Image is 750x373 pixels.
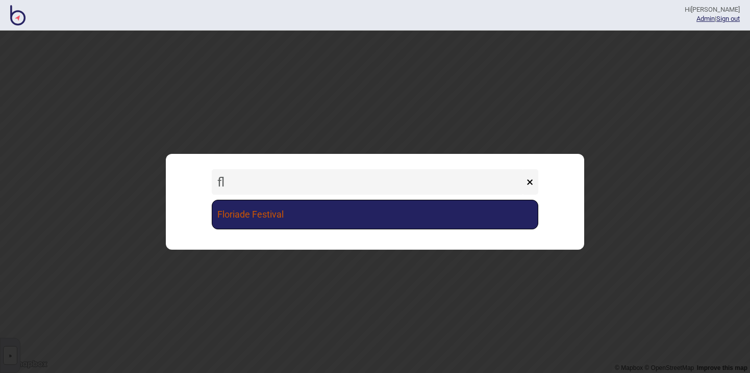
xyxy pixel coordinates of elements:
[212,169,524,195] input: Search locations by tag + name
[696,15,715,22] a: Admin
[521,169,538,195] button: ×
[212,200,538,229] a: Floriade Festival
[10,5,26,25] img: BindiMaps CMS
[716,15,740,22] button: Sign out
[696,15,716,22] span: |
[685,5,740,14] div: Hi [PERSON_NAME]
